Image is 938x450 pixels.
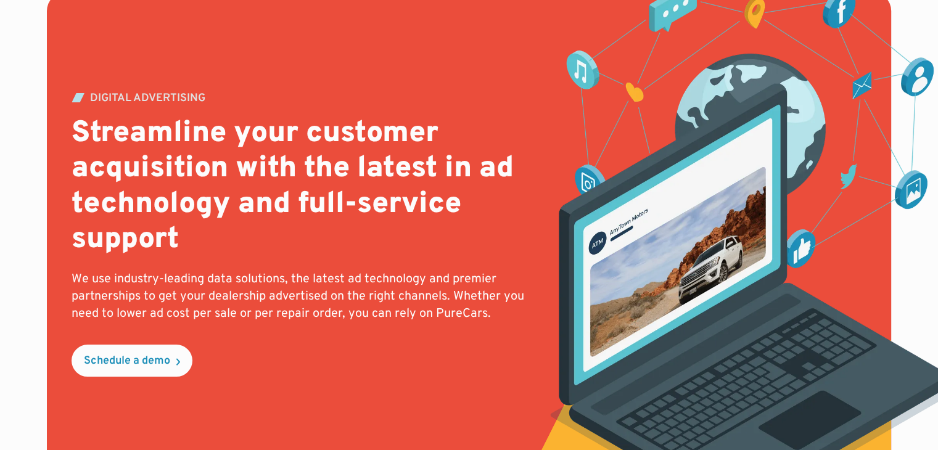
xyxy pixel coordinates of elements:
[84,356,170,367] div: Schedule a demo
[72,271,525,322] p: We use industry-leading data solutions, the latest ad technology and premier partnerships to get ...
[72,117,525,258] h2: Streamline your customer acquisition with the latest in ad technology and full-service support
[72,345,192,377] a: Schedule a demo
[90,93,205,104] div: DIGITAL ADVERTISING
